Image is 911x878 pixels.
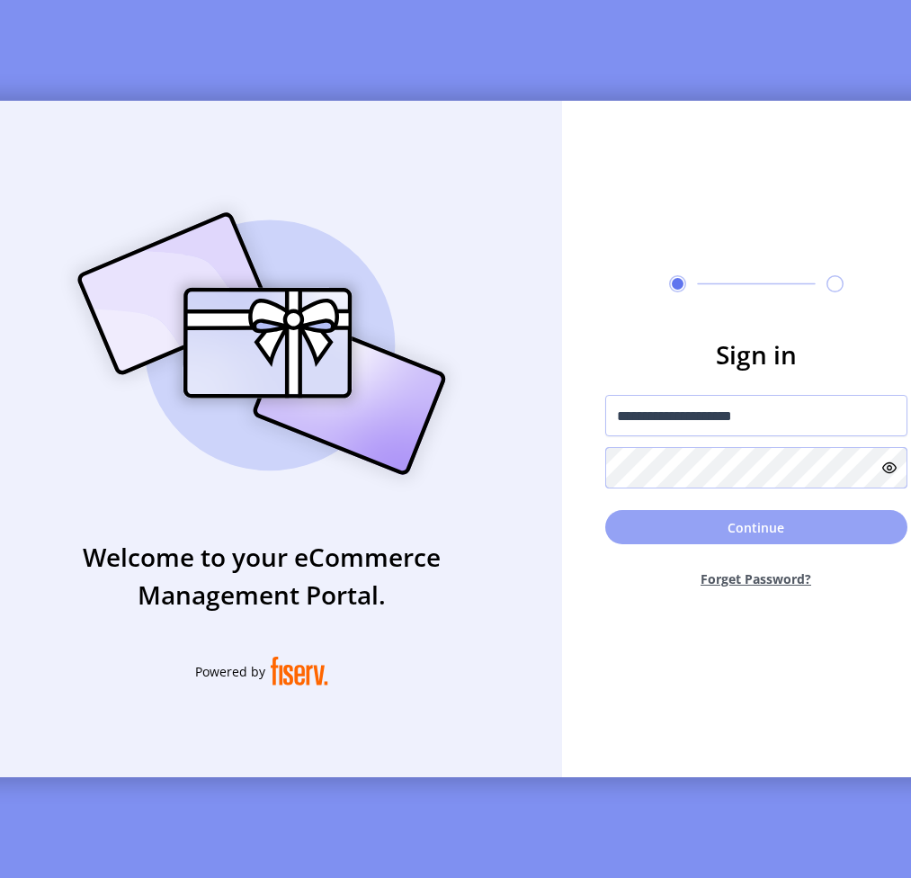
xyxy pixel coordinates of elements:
[605,336,907,373] h3: Sign in
[50,193,473,495] img: card_Illustration.svg
[605,510,907,544] button: Continue
[195,662,265,681] span: Powered by
[605,555,907,603] button: Forget Password?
